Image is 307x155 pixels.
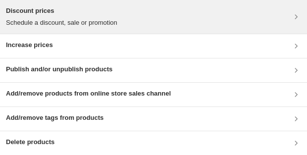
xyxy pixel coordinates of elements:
[6,89,171,99] h3: Add/remove products from online store sales channel
[6,64,112,74] h3: Publish and/or unpublish products
[6,6,117,16] h3: Discount prices
[6,113,103,123] h3: Add/remove tags from products
[6,18,117,28] p: Schedule a discount, sale or promotion
[6,137,54,147] h3: Delete products
[6,40,53,50] h3: Increase prices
